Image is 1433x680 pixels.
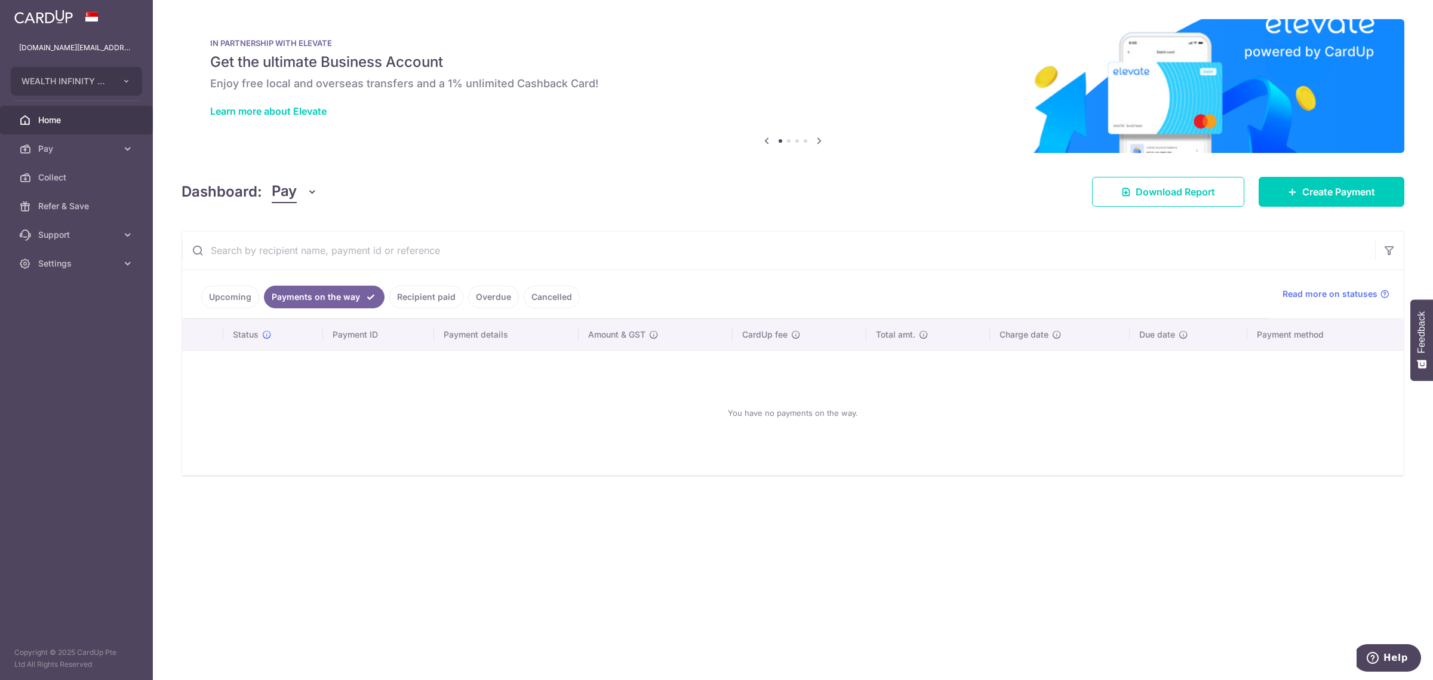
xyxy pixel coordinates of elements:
span: Due date [1139,329,1175,341]
img: Renovation banner [182,19,1404,153]
button: Pay [272,180,318,203]
span: Status [233,329,259,341]
a: Download Report [1092,177,1244,207]
span: Support [38,229,117,241]
span: WEALTH INFINITY PTE. LTD. [21,75,110,87]
h5: Get the ultimate Business Account [210,53,1376,72]
span: Pay [38,143,117,155]
th: Payment method [1247,319,1404,350]
span: Total amt. [876,329,915,341]
button: WEALTH INFINITY PTE. LTD. [11,67,142,96]
span: Pay [272,180,297,203]
span: Amount & GST [588,329,645,341]
span: Home [38,114,117,126]
p: IN PARTNERSHIP WITH ELEVATE [210,38,1376,48]
a: Recipient paid [389,286,463,308]
a: Read more on statuses [1283,288,1389,300]
span: Download Report [1136,185,1215,199]
button: Feedback - Show survey [1410,299,1433,381]
span: Settings [38,258,117,269]
h6: Enjoy free local and overseas transfers and a 1% unlimited Cashback Card! [210,76,1376,91]
span: CardUp fee [742,329,788,341]
span: Collect [38,171,117,183]
a: Cancelled [524,286,580,308]
span: Charge date [1000,329,1048,341]
a: Upcoming [201,286,259,308]
a: Overdue [468,286,519,308]
a: Learn more about Elevate [210,105,327,117]
th: Payment ID [323,319,434,350]
div: You have no payments on the way. [196,360,1389,465]
th: Payment details [434,319,578,350]
iframe: Opens a widget where you can find more information [1357,644,1421,674]
img: CardUp [14,10,73,24]
span: Read more on statuses [1283,288,1377,300]
span: Feedback [1416,311,1427,353]
a: Create Payment [1259,177,1404,207]
p: [DOMAIN_NAME][EMAIL_ADDRESS][DOMAIN_NAME] [19,42,134,54]
h4: Dashboard: [182,181,262,203]
input: Search by recipient name, payment id or reference [182,231,1375,269]
span: Refer & Save [38,200,117,212]
a: Payments on the way [264,286,385,308]
span: Create Payment [1302,185,1375,199]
